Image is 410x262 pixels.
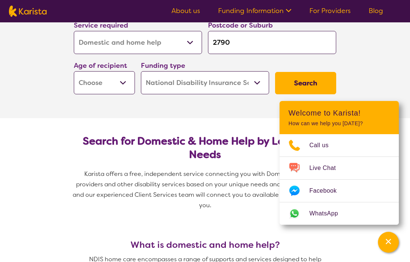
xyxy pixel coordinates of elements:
a: Web link opens in a new tab. [280,202,399,225]
img: Karista logo [9,6,47,17]
button: Search [275,72,336,94]
span: Live Chat [309,162,345,174]
a: About us [171,6,200,15]
label: Funding type [141,61,185,70]
h2: Welcome to Karista! [288,108,390,117]
a: Blog [369,6,383,15]
label: Service required [74,21,128,30]
ul: Choose channel [280,134,399,225]
p: How can we help you [DATE]? [288,120,390,127]
label: Age of recipient [74,61,127,70]
h3: What is domestic and home help? [71,240,339,250]
span: Facebook [309,185,346,196]
span: Karista offers a free, independent service connecting you with Domestic Assistance providers and ... [73,170,339,209]
h2: Search for Domestic & Home Help by Location & Needs [80,135,330,161]
a: Funding Information [218,6,291,15]
div: Channel Menu [280,101,399,225]
input: Type [208,31,336,54]
a: For Providers [309,6,351,15]
span: WhatsApp [309,208,347,219]
button: Channel Menu [378,232,399,253]
label: Postcode or Suburb [208,21,273,30]
span: Call us [309,140,338,151]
